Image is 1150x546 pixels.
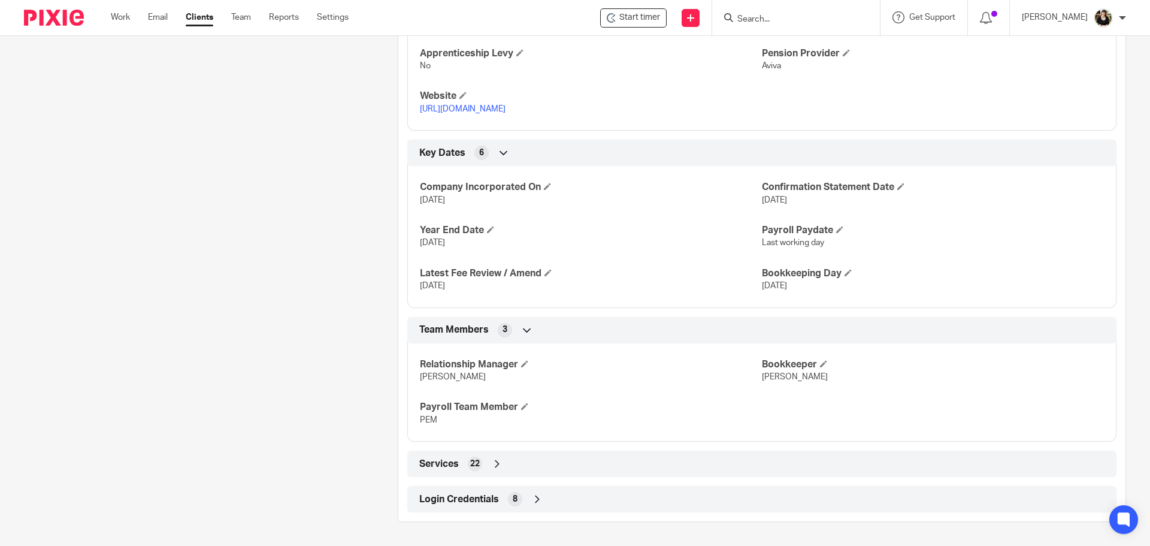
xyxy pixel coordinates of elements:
[420,416,437,424] span: PEM
[762,62,781,70] span: Aviva
[420,267,762,280] h4: Latest Fee Review / Amend
[420,62,431,70] span: No
[317,11,349,23] a: Settings
[420,47,762,60] h4: Apprenticeship Levy
[419,147,465,159] span: Key Dates
[269,11,299,23] a: Reports
[420,282,445,290] span: [DATE]
[1022,11,1088,23] p: [PERSON_NAME]
[111,11,130,23] a: Work
[762,181,1104,194] h4: Confirmation Statement Date
[470,458,480,470] span: 22
[503,324,507,336] span: 3
[762,224,1104,237] h4: Payroll Paydate
[762,267,1104,280] h4: Bookkeeping Day
[231,11,251,23] a: Team
[736,14,844,25] input: Search
[419,324,489,336] span: Team Members
[762,239,824,247] span: Last working day
[762,358,1104,371] h4: Bookkeeper
[619,11,660,24] span: Start timer
[420,90,762,102] h4: Website
[1094,8,1113,28] img: Helen%20Campbell.jpeg
[420,373,486,381] span: [PERSON_NAME]
[600,8,667,28] div: SCAR Ltd
[762,373,828,381] span: [PERSON_NAME]
[419,458,459,470] span: Services
[148,11,168,23] a: Email
[420,239,445,247] span: [DATE]
[186,11,213,23] a: Clients
[762,196,787,204] span: [DATE]
[420,181,762,194] h4: Company Incorporated On
[24,10,84,26] img: Pixie
[420,358,762,371] h4: Relationship Manager
[909,13,955,22] span: Get Support
[479,147,484,159] span: 6
[420,401,762,414] h4: Payroll Team Member
[420,196,445,204] span: [DATE]
[513,493,517,505] span: 8
[762,282,787,290] span: [DATE]
[420,224,762,237] h4: Year End Date
[762,47,1104,60] h4: Pension Provider
[419,493,499,506] span: Login Credentials
[420,105,506,113] a: [URL][DOMAIN_NAME]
